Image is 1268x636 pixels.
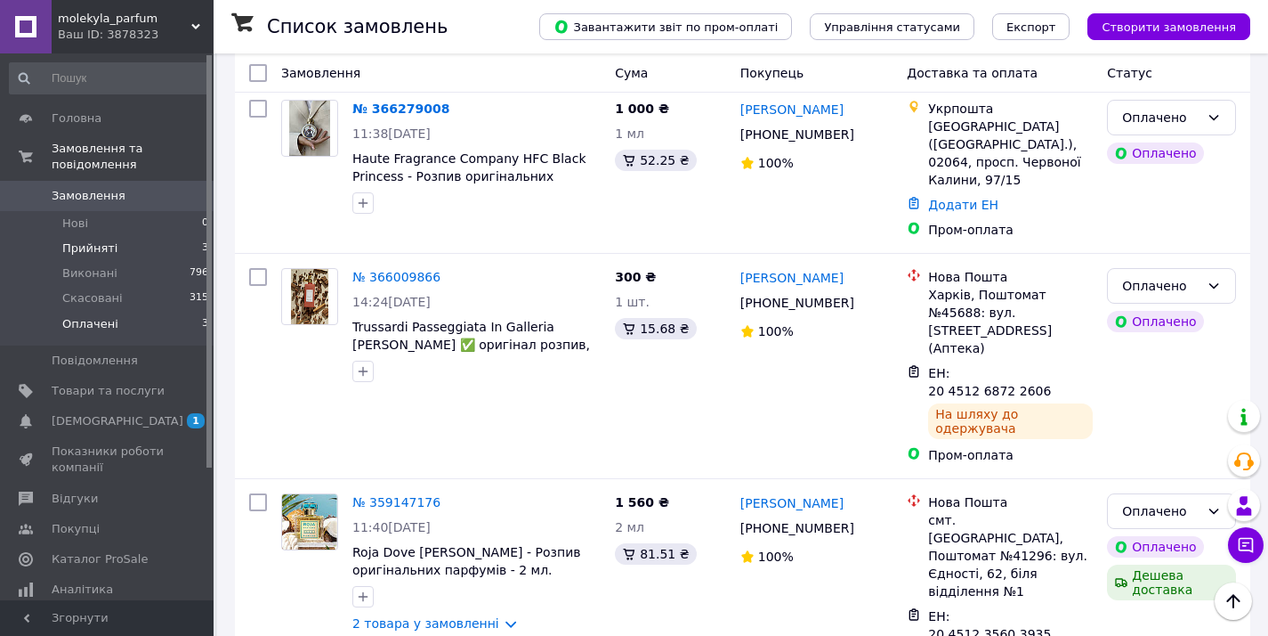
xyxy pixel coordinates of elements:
a: [PERSON_NAME] [740,494,844,512]
a: № 359147176 [352,495,440,510]
span: Замовлення [52,188,125,204]
span: molekyla_parfum [58,11,191,27]
span: Завантажити звіт по пром-оплаті [553,19,778,35]
span: Доставка та оплата [907,66,1038,80]
span: 14:24[DATE] [352,295,431,309]
span: 3 [202,241,208,257]
span: 11:38[DATE] [352,126,431,141]
a: Додати ЕН [928,198,998,212]
span: Оплачені [62,316,118,332]
span: Статус [1107,66,1152,80]
span: 1 [187,413,205,428]
a: Створити замовлення [1070,19,1250,33]
span: Аналітика [52,582,113,598]
span: 315 [190,290,208,306]
span: 2 мл [615,520,644,534]
input: Пошук [9,62,210,94]
div: Оплачено [1122,108,1199,127]
div: Харків, Поштомат №45688: вул. [STREET_ADDRESS] (Аптека) [928,286,1093,357]
div: Дешева доставка [1107,565,1236,600]
span: Товари та послуги [52,383,165,399]
span: Замовлення та повідомлення [52,141,214,173]
span: Нові [62,216,88,232]
div: Ваш ID: 3878323 [58,27,214,43]
h1: Список замовлень [267,16,448,37]
a: [PERSON_NAME] [740,269,844,287]
span: 1 мл [615,126,644,141]
span: Відгуки [52,491,98,507]
div: Оплачено [1107,143,1203,164]
div: 15.68 ₴ [615,318,696,339]
div: Оплачено [1122,276,1199,296]
span: Cума [615,66,648,80]
img: Фото товару [291,269,328,324]
img: Фото товару [282,494,337,549]
span: 1 шт. [615,295,650,309]
span: Повідомлення [52,353,138,369]
a: Фото товару [281,268,338,325]
button: Експорт [992,13,1070,40]
span: Скасовані [62,290,123,306]
div: Нова Пошта [928,493,1093,511]
div: [PHONE_NUMBER] [737,516,858,541]
span: ЕН: 20 4512 6872 2606 [928,366,1051,398]
a: № 366279008 [352,102,449,116]
span: 796 [190,265,208,281]
button: Створити замовлення [1087,13,1250,40]
a: 2 товара у замовленні [352,616,499,631]
button: Чат з покупцем [1228,527,1264,563]
span: Виконані [62,265,117,281]
div: Укрпошта [928,100,1093,118]
span: Прийняті [62,241,117,257]
span: 1 000 ₴ [615,102,669,116]
span: 300 ₴ [615,270,656,284]
span: Управління статусами [824,20,960,34]
span: [DEMOGRAPHIC_DATA] [52,413,183,429]
a: № 366009866 [352,270,440,284]
div: Пром-оплата [928,221,1093,239]
a: Roja Dove [PERSON_NAME] - Розпив оригінальних парфумів - 2 мл. [352,545,580,577]
div: Пром-оплата [928,446,1093,464]
div: Оплачено [1122,501,1199,521]
span: 1 560 ₴ [615,495,669,510]
div: [PHONE_NUMBER] [737,290,858,315]
span: 11:40[DATE] [352,520,431,534]
div: Оплачено [1107,311,1203,332]
span: Головна [52,110,101,126]
span: 0 [202,216,208,232]
span: 3 [202,316,208,332]
span: 100% [758,324,794,338]
span: Створити замовлення [1102,20,1236,34]
a: Фото товару [281,100,338,157]
span: 100% [758,156,794,170]
a: [PERSON_NAME] [740,101,844,118]
div: Оплачено [1107,536,1203,558]
div: [GEOGRAPHIC_DATA] ([GEOGRAPHIC_DATA].), 02064, просп. Червоної Калини, 97/15 [928,118,1093,189]
div: 81.51 ₴ [615,543,696,565]
span: Експорт [1006,20,1056,34]
div: 52.25 ₴ [615,150,696,171]
span: Замовлення [281,66,360,80]
div: [PHONE_NUMBER] [737,122,858,147]
span: Каталог ProSale [52,551,148,567]
a: Haute Fragrance Company HFC Black Princess - Розпив оригінальних парфумів - 2 мл. [352,151,586,201]
div: смт. [GEOGRAPHIC_DATA], Поштомат №41296: вул. Єдності, 62, біля відділення №1 [928,511,1093,600]
div: На шляху до одержувача [928,404,1093,439]
button: Управління статусами [810,13,974,40]
button: Наверх [1215,583,1252,620]
span: Покупець [740,66,804,80]
span: 100% [758,550,794,564]
a: Trussardi Passeggiata In Galleria [PERSON_NAME] ✅ оригінал розпив, затест аромату [352,320,590,370]
img: Фото товару [289,101,331,156]
span: Показники роботи компанії [52,444,165,476]
a: Фото товару [281,493,338,550]
div: Нова Пошта [928,268,1093,286]
span: Покупці [52,521,100,537]
button: Завантажити звіт по пром-оплаті [539,13,792,40]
